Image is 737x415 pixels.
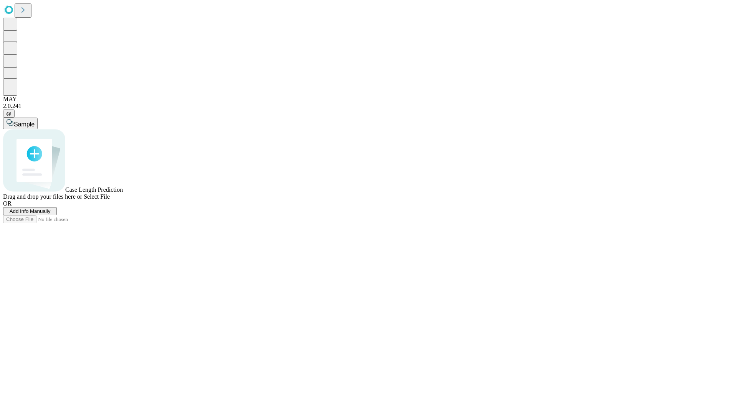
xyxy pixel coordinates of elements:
div: MAY [3,96,734,103]
span: Case Length Prediction [65,186,123,193]
button: @ [3,110,15,118]
div: 2.0.241 [3,103,734,110]
button: Add Info Manually [3,207,57,215]
span: Add Info Manually [10,208,51,214]
span: OR [3,200,12,207]
button: Sample [3,118,38,129]
span: Select File [84,193,110,200]
span: Drag and drop your files here or [3,193,82,200]
span: Sample [14,121,35,128]
span: @ [6,111,12,116]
